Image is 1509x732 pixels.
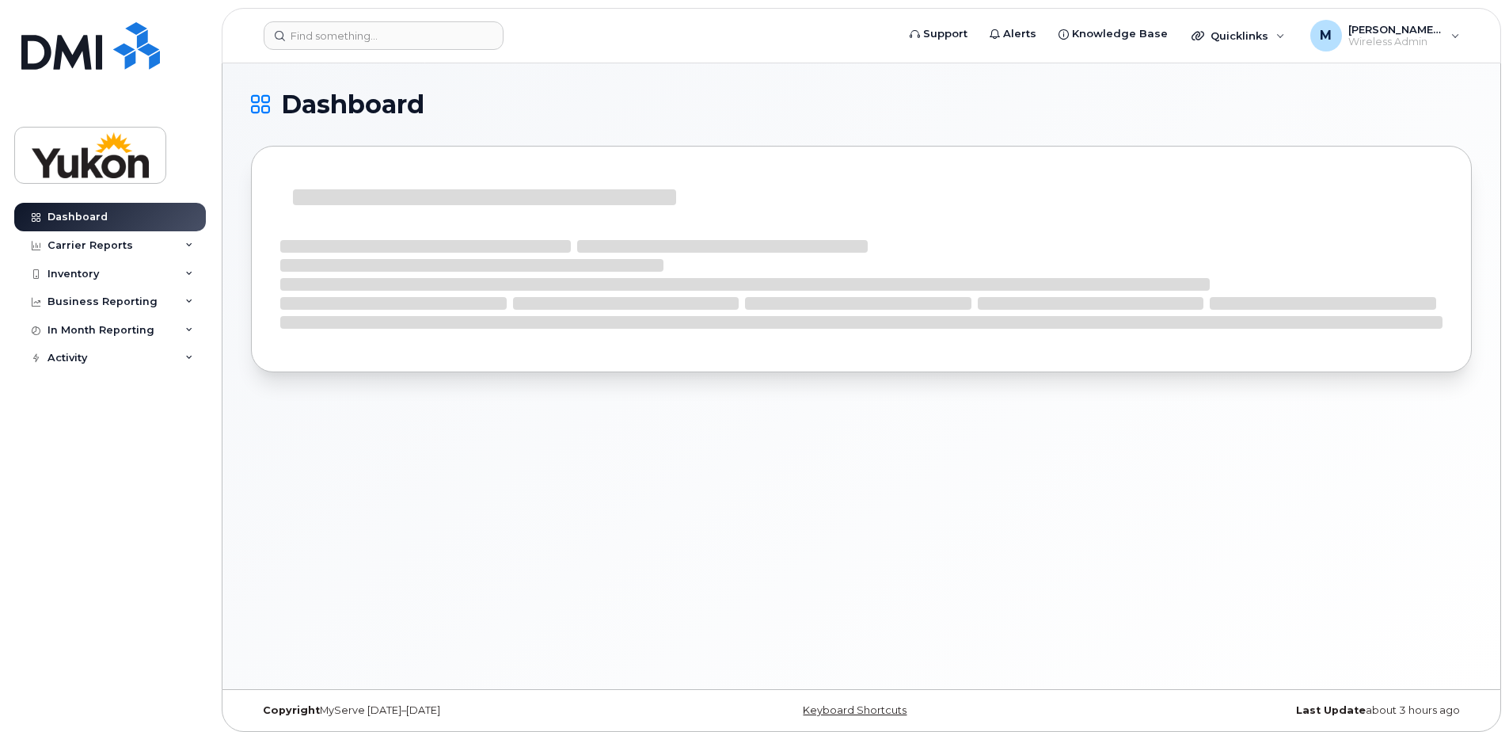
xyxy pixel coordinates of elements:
div: MyServe [DATE]–[DATE] [251,704,658,717]
span: Dashboard [281,93,424,116]
strong: Copyright [263,704,320,716]
a: Keyboard Shortcuts [803,704,907,716]
div: about 3 hours ago [1065,704,1472,717]
strong: Last Update [1296,704,1366,716]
